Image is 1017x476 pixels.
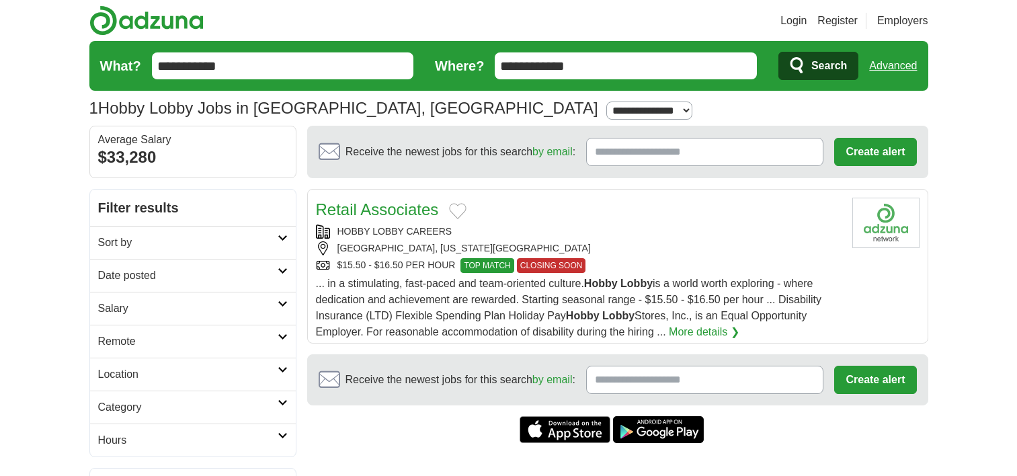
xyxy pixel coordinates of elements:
a: Login [780,13,807,29]
a: Date posted [90,259,296,292]
a: Get the iPhone app [520,416,610,443]
a: Register [817,13,858,29]
h2: Hours [98,432,278,448]
button: Search [778,52,858,80]
h2: Remote [98,333,278,350]
h2: Category [98,399,278,415]
span: Search [811,52,847,79]
a: Retail Associates [316,200,439,219]
h2: Salary [98,301,278,317]
img: Adzuna logo [89,5,204,36]
a: Employers [877,13,928,29]
span: 1 [89,96,98,120]
span: Receive the newest jobs for this search : [345,372,575,388]
a: Sort by [90,226,296,259]
a: Category [90,391,296,424]
h2: Date posted [98,268,278,284]
a: by email [532,146,573,157]
div: HOBBY LOBBY CAREERS [316,225,842,239]
span: CLOSING SOON [517,258,586,273]
div: Average Salary [98,134,288,145]
label: What? [100,56,141,76]
button: Create alert [834,138,916,166]
strong: Lobby [602,310,635,321]
span: TOP MATCH [460,258,514,273]
a: by email [532,374,573,385]
div: [GEOGRAPHIC_DATA], [US_STATE][GEOGRAPHIC_DATA] [316,241,842,255]
a: Get the Android app [613,416,704,443]
a: More details ❯ [669,324,739,340]
h2: Location [98,366,278,383]
div: $15.50 - $16.50 PER HOUR [316,258,842,273]
h1: Hobby Lobby Jobs in [GEOGRAPHIC_DATA], [GEOGRAPHIC_DATA] [89,99,598,117]
span: ... in a stimulating, fast-paced and team-oriented culture. is a world worth exploring - where de... [316,278,821,338]
h2: Filter results [90,190,296,226]
h2: Sort by [98,235,278,251]
a: Remote [90,325,296,358]
a: Advanced [869,52,917,79]
strong: Hobby [584,278,618,289]
button: Create alert [834,366,916,394]
img: Company logo [852,198,920,248]
span: Receive the newest jobs for this search : [345,144,575,160]
a: Salary [90,292,296,325]
strong: Lobby [620,278,653,289]
strong: Hobby [566,310,600,321]
label: Where? [435,56,484,76]
button: Add to favorite jobs [449,203,466,219]
a: Hours [90,424,296,457]
a: Location [90,358,296,391]
div: $33,280 [98,145,288,169]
